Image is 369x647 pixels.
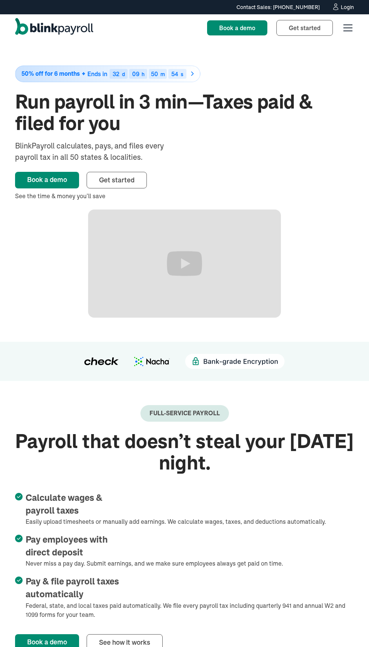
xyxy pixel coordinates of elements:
[219,24,255,32] span: Book a demo
[122,72,125,77] div: d
[181,72,183,77] div: s
[15,18,93,38] a: home
[149,410,220,417] div: Full-Service payroll
[236,3,320,11] div: Contact Sales: [PHONE_NUMBER]
[142,72,145,77] div: h
[88,210,281,318] iframe: Run Payroll in 3 min with BlinkPayroll
[15,191,354,200] div: See the time & money you’ll save
[332,3,354,11] a: Login
[15,575,354,619] li: Federal, state, and local taxes paid automatically. We file every payroll tax including quarterly...
[207,20,267,35] a: Book a demo
[15,492,354,526] li: Easily upload timesheets or manually add earnings. We calculate wages, taxes, and deductions auto...
[15,140,184,163] div: BlinkPayroll calculates, pays, and files every payroll tax in all 50 states & localities.
[276,20,333,36] a: Get started
[15,172,79,188] a: Book a demo
[289,24,320,32] span: Get started
[151,70,158,78] span: 50
[15,431,354,474] h2: Payroll that doesn’t steal your [DATE] night.
[15,91,354,134] h1: Run payroll in 3 min—Taxes paid & filed for you
[341,5,354,10] div: Login
[99,176,134,184] span: Get started
[160,72,165,77] div: m
[26,493,102,515] span: Calculate wages & payroll taxes
[171,70,178,78] span: 54
[21,70,80,77] span: 50% off for 6 months
[15,66,354,82] a: 50% off for 6 monthsEnds in32d09h50m54s
[87,70,107,78] span: Ends in
[26,577,119,599] span: Pay & file payroll taxes automatically
[132,70,139,78] span: 09
[113,70,119,78] span: 32
[26,535,108,557] span: Pay employees with direct deposit
[339,19,354,37] div: menu
[87,172,147,188] a: Get started
[15,534,354,568] li: Never miss a pay day. Submit earnings, and we make sure employees always get paid on time.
